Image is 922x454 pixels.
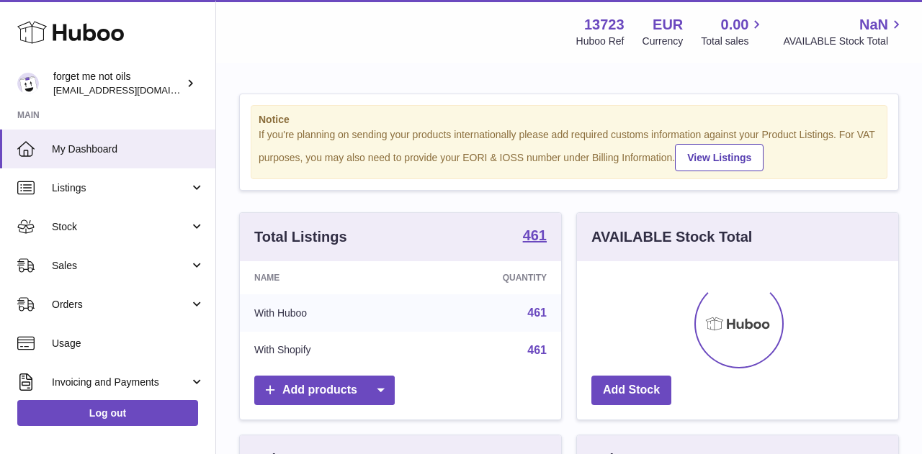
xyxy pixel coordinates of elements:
span: 0.00 [721,15,749,35]
span: Listings [52,181,189,195]
a: 461 [527,307,547,319]
div: Currency [643,35,684,48]
a: Add Stock [591,376,671,405]
a: Add products [254,376,395,405]
th: Name [240,261,413,294]
a: Log out [17,400,198,426]
div: Huboo Ref [576,35,625,48]
span: Invoicing and Payments [52,376,189,389]
a: 461 [523,228,547,245]
strong: 461 [523,228,547,242]
span: NaN [859,15,888,35]
strong: Notice [259,113,880,127]
span: Total sales [701,35,765,48]
div: forget me not oils [53,70,183,97]
span: [EMAIL_ADDRESS][DOMAIN_NAME] [53,84,212,96]
span: Usage [52,337,205,350]
h3: Total Listings [254,227,347,247]
strong: EUR [653,15,683,35]
span: Orders [52,298,189,312]
th: Quantity [413,261,561,294]
span: My Dashboard [52,142,205,156]
a: NaN AVAILABLE Stock Total [783,15,905,48]
a: 461 [527,344,547,356]
span: Stock [52,220,189,234]
img: forgetmenothf@gmail.com [17,73,39,94]
strong: 13723 [584,15,625,35]
h3: AVAILABLE Stock Total [591,227,752,247]
td: With Huboo [240,294,413,332]
div: If you're planning on sending your products internationally please add required customs informati... [259,128,880,171]
a: View Listings [675,144,764,171]
span: AVAILABLE Stock Total [783,35,905,48]
a: 0.00 Total sales [701,15,765,48]
span: Sales [52,259,189,273]
td: With Shopify [240,332,413,369]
